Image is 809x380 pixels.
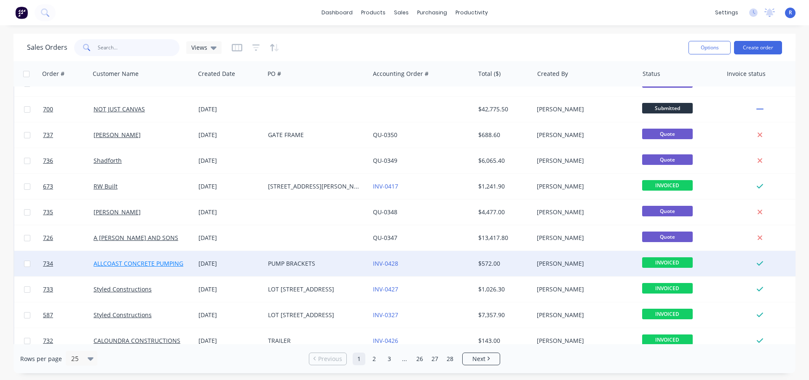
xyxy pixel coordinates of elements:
[373,234,397,242] a: QU-0347
[368,353,380,365] a: Page 2
[472,355,485,363] span: Next
[94,156,122,164] a: Shadforth
[373,337,398,345] a: INV-0426
[478,337,528,345] div: $143.00
[413,353,426,365] a: Page 26
[191,43,207,52] span: Views
[537,337,630,345] div: [PERSON_NAME]
[94,105,145,113] a: NOT JUST CANVAS
[94,337,180,345] a: CALOUNDRA CONSTRUCTIONS
[789,9,792,16] span: R
[429,353,441,365] a: Page 27
[43,225,94,251] a: 726
[43,259,53,268] span: 734
[478,131,528,139] div: $688.60
[537,131,630,139] div: [PERSON_NAME]
[198,337,261,345] div: [DATE]
[43,148,94,173] a: 736
[43,208,53,216] span: 735
[198,234,261,242] div: [DATE]
[373,131,397,139] a: QU-0350
[390,6,413,19] div: sales
[642,180,693,191] span: INVOICED
[537,208,630,216] div: [PERSON_NAME]
[413,6,451,19] div: purchasing
[478,285,528,294] div: $1,026.30
[43,199,94,225] a: 735
[373,208,397,216] a: QU-0348
[94,234,178,242] a: A [PERSON_NAME] AND SONS
[317,6,357,19] a: dashboard
[537,182,630,191] div: [PERSON_NAME]
[373,259,398,267] a: INV-0428
[642,103,693,113] span: Submitted
[43,174,94,199] a: 673
[537,311,630,319] div: [PERSON_NAME]
[537,105,630,113] div: [PERSON_NAME]
[198,156,261,165] div: [DATE]
[198,131,261,139] div: [DATE]
[198,182,261,191] div: [DATE]
[98,39,180,56] input: Search...
[478,182,528,191] div: $1,241.90
[43,285,53,294] span: 733
[198,208,261,216] div: [DATE]
[537,70,568,78] div: Created By
[537,234,630,242] div: [PERSON_NAME]
[43,328,94,353] a: 732
[642,309,693,319] span: INVOICED
[373,285,398,293] a: INV-0427
[198,105,261,113] div: [DATE]
[268,337,362,345] div: TRAILER
[268,131,362,139] div: GATE FRAME
[478,70,501,78] div: Total ($)
[383,353,396,365] a: Page 3
[20,355,62,363] span: Rows per page
[93,70,139,78] div: Customer Name
[43,97,94,122] a: 700
[94,311,152,319] a: Styled Constructions
[478,259,528,268] div: $572.00
[642,232,693,242] span: Quote
[373,311,398,319] a: INV-0327
[537,156,630,165] div: [PERSON_NAME]
[43,251,94,276] a: 734
[478,234,528,242] div: $13,417.80
[373,182,398,190] a: INV-0417
[43,311,53,319] span: 587
[268,259,362,268] div: PUMP BRACKETS
[642,154,693,165] span: Quote
[43,277,94,302] a: 733
[478,156,528,165] div: $6,065.40
[94,208,141,216] a: [PERSON_NAME]
[727,70,766,78] div: Invoice status
[43,302,94,328] a: 587
[268,311,362,319] div: LOT [STREET_ADDRESS]
[451,6,492,19] div: productivity
[268,182,362,191] div: [STREET_ADDRESS][PERSON_NAME]. Q 4567
[43,122,94,148] a: 737
[463,355,500,363] a: Next page
[642,283,693,294] span: INVOICED
[94,259,183,267] a: ALLCOAST CONCRETE PUMPING
[43,182,53,191] span: 673
[43,156,53,165] span: 736
[478,208,528,216] div: $4,477.00
[711,6,742,19] div: settings
[27,43,67,51] h1: Sales Orders
[94,182,118,190] a: RW Built
[444,353,456,365] a: Page 28
[642,334,693,345] span: INVOICED
[309,355,346,363] a: Previous page
[353,353,365,365] a: Page 1 is your current page
[198,70,235,78] div: Created Date
[43,337,53,345] span: 732
[373,156,397,164] a: QU-0349
[642,257,693,268] span: INVOICED
[642,206,693,216] span: Quote
[43,234,53,242] span: 726
[42,70,64,78] div: Order #
[43,131,53,139] span: 737
[43,105,53,113] span: 700
[642,129,693,139] span: Quote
